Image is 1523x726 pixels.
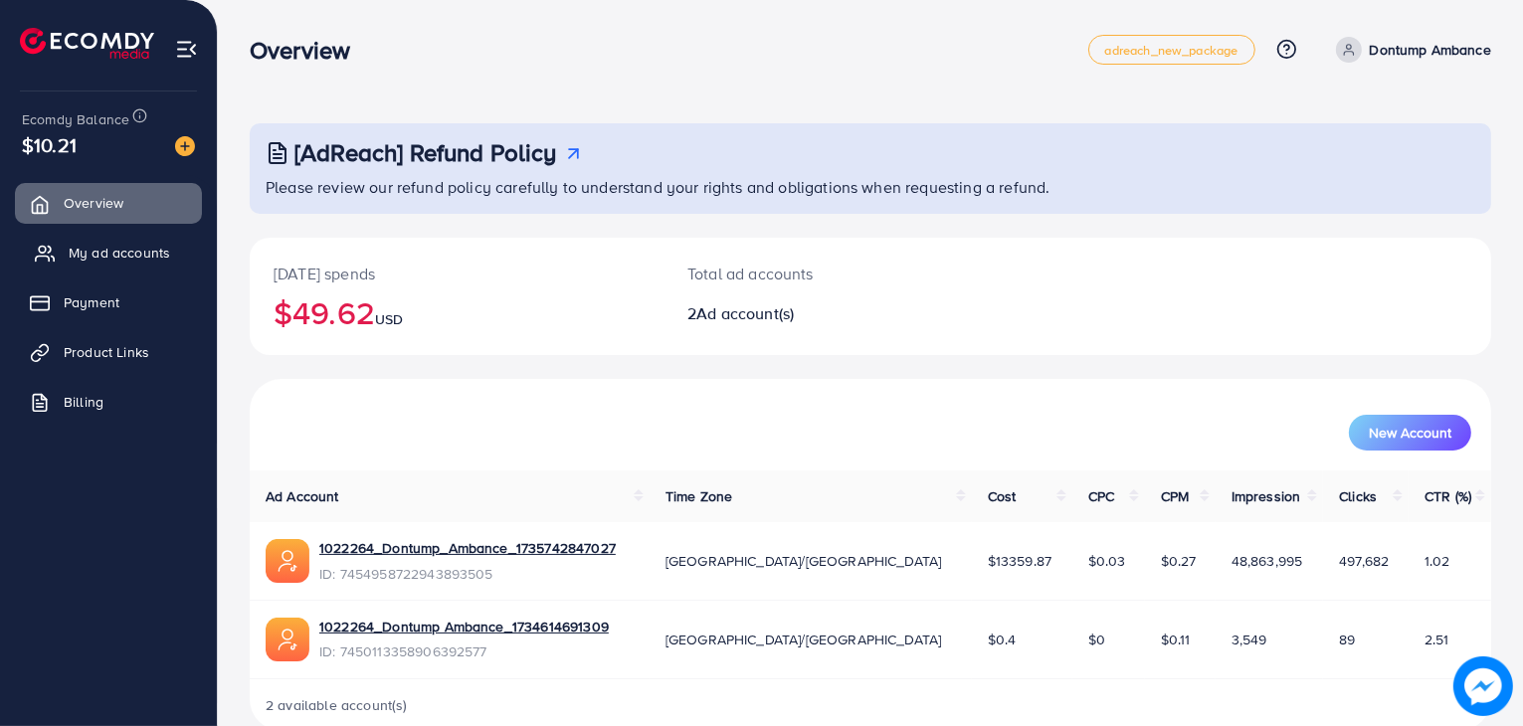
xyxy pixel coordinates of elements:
span: Time Zone [666,486,732,506]
span: Impression [1232,486,1301,506]
h2: $49.62 [274,293,640,331]
p: Dontump Ambance [1370,38,1491,62]
span: Ad account(s) [696,302,794,324]
a: adreach_new_package [1088,35,1255,65]
span: Clicks [1339,486,1377,506]
span: $10.21 [22,130,77,159]
img: menu [175,38,198,61]
span: Overview [64,193,123,213]
p: Please review our refund policy carefully to understand your rights and obligations when requesti... [266,175,1479,199]
span: USD [375,309,403,329]
span: CPC [1088,486,1114,506]
span: Billing [64,392,103,412]
a: 1022264_Dontump_Ambance_1735742847027 [319,538,616,558]
span: [GEOGRAPHIC_DATA]/[GEOGRAPHIC_DATA] [666,551,942,571]
p: [DATE] spends [274,262,640,285]
img: ic-ads-acc.e4c84228.svg [266,539,309,583]
img: image [175,136,195,156]
span: $0.03 [1088,551,1126,571]
span: $0.11 [1161,630,1191,649]
span: 48,863,995 [1232,551,1303,571]
h2: 2 [687,304,950,323]
span: Payment [64,292,119,312]
a: 1022264_Dontump Ambance_1734614691309 [319,617,609,636]
span: $13359.87 [988,551,1051,571]
span: Ecomdy Balance [22,109,129,129]
span: ID: 7454958722943893505 [319,564,616,584]
span: 2 available account(s) [266,695,408,715]
img: ic-ads-acc.e4c84228.svg [266,618,309,661]
span: CPM [1161,486,1189,506]
a: Overview [15,183,202,223]
h3: [AdReach] Refund Policy [294,138,557,167]
span: CTR (%) [1425,486,1471,506]
span: 2.51 [1425,630,1449,649]
a: Product Links [15,332,202,372]
span: 1.02 [1425,551,1450,571]
span: 89 [1339,630,1355,649]
span: My ad accounts [69,243,170,263]
span: New Account [1369,426,1451,440]
span: ID: 7450113358906392577 [319,641,609,661]
a: My ad accounts [15,233,202,272]
a: Dontump Ambance [1328,37,1491,63]
span: $0.4 [988,630,1017,649]
span: 497,682 [1339,551,1389,571]
span: Ad Account [266,486,339,506]
h3: Overview [250,36,366,65]
span: Cost [988,486,1017,506]
a: Billing [15,382,202,422]
a: Payment [15,282,202,322]
img: logo [20,28,154,59]
span: $0 [1088,630,1105,649]
button: New Account [1349,415,1471,451]
span: 3,549 [1232,630,1267,649]
img: image [1453,656,1513,716]
span: [GEOGRAPHIC_DATA]/[GEOGRAPHIC_DATA] [666,630,942,649]
span: adreach_new_package [1105,44,1238,57]
span: $0.27 [1161,551,1197,571]
p: Total ad accounts [687,262,950,285]
span: Product Links [64,342,149,362]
